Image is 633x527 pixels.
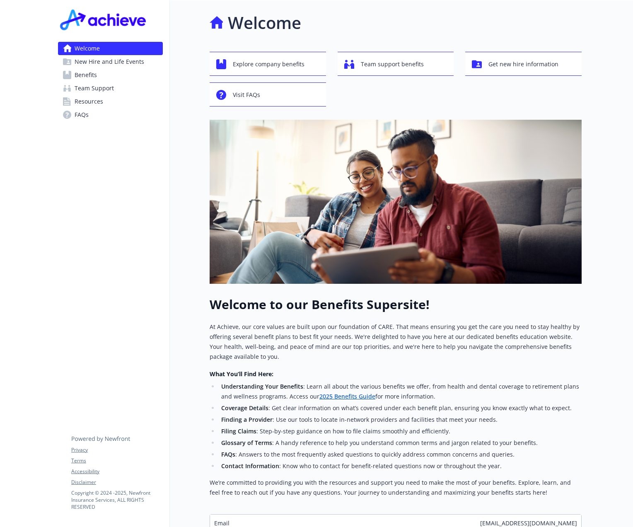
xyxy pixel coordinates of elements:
[210,370,273,378] strong: What You’ll Find Here:
[488,56,558,72] span: Get new hire information
[221,450,235,458] strong: FAQs
[221,427,256,435] strong: Filing Claims
[71,489,162,510] p: Copyright © 2024 - 2025 , Newfront Insurance Services, ALL RIGHTS RESERVED
[219,450,582,459] li: : Answers to the most frequently asked questions to quickly address common concerns and queries.
[219,415,582,425] li: : Use our tools to locate in-network providers and facilities that meet your needs.
[58,68,163,82] a: Benefits
[219,438,582,448] li: : A handy reference to help you understand common terms and jargon related to your benefits.
[233,56,304,72] span: Explore company benefits
[319,392,375,400] a: 2025 Benefits Guide
[221,382,303,390] strong: Understanding Your Benefits
[58,95,163,108] a: Resources
[71,446,162,454] a: Privacy
[210,322,582,362] p: At Achieve, our core values are built upon our foundation of CARE. That means ensuring you get th...
[221,416,273,423] strong: Finding a Provider
[58,55,163,68] a: New Hire and Life Events
[338,52,454,76] button: Team support benefits
[361,56,424,72] span: Team support benefits
[219,461,582,471] li: : Know who to contact for benefit-related questions now or throughout the year.
[210,52,326,76] button: Explore company benefits
[210,297,582,312] h1: Welcome to our Benefits Supersite!
[75,42,100,55] span: Welcome
[219,426,582,436] li: : Step-by-step guidance on how to file claims smoothly and efficiently.
[75,95,103,108] span: Resources
[75,68,97,82] span: Benefits
[210,120,582,284] img: overview page banner
[465,52,582,76] button: Get new hire information
[210,478,582,498] p: We’re committed to providing you with the resources and support you need to make the most of your...
[219,403,582,413] li: : Get clear information on what’s covered under each benefit plan, ensuring you know exactly what...
[221,462,279,470] strong: Contact Information
[228,10,301,35] h1: Welcome
[221,439,272,447] strong: Glossary of Terms
[58,108,163,121] a: FAQs
[58,82,163,95] a: Team Support
[233,87,260,103] span: Visit FAQs
[58,42,163,55] a: Welcome
[221,404,268,412] strong: Coverage Details
[71,457,162,464] a: Terms
[210,82,326,106] button: Visit FAQs
[71,468,162,475] a: Accessibility
[75,108,89,121] span: FAQs
[71,479,162,486] a: Disclaimer
[75,55,144,68] span: New Hire and Life Events
[219,382,582,401] li: : Learn all about the various benefits we offer, from health and dental coverage to retirement pl...
[75,82,114,95] span: Team Support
